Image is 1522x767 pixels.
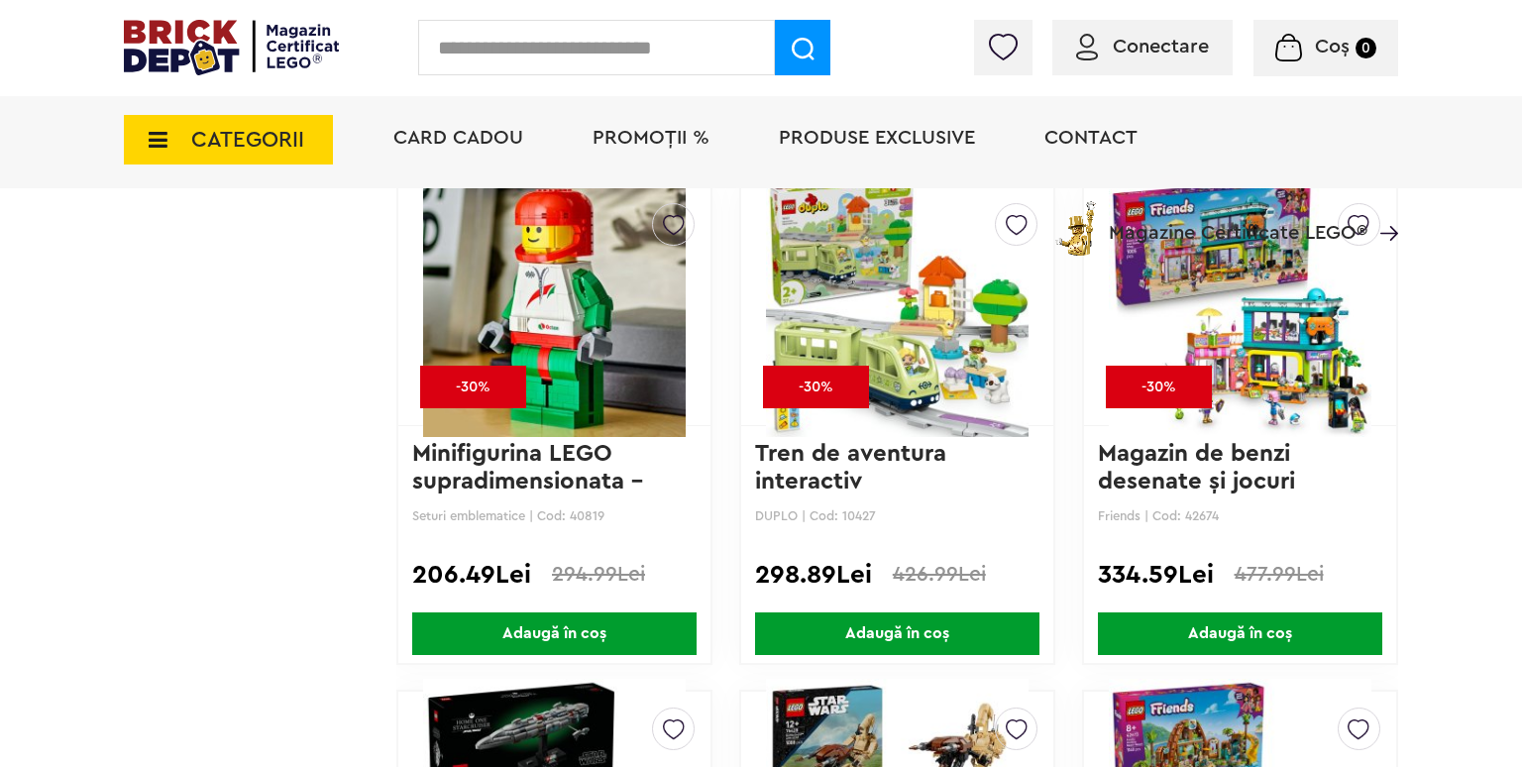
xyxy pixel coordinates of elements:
p: Seturi emblematice | Cod: 40819 [412,508,697,523]
span: Adaugă în coș [1098,612,1382,655]
a: Produse exclusive [779,128,975,148]
small: 0 [1356,38,1376,58]
a: Adaugă în coș [1084,612,1396,655]
span: Adaugă în coș [755,612,1039,655]
span: CATEGORII [191,129,304,151]
span: Coș [1315,37,1350,56]
img: Magazin de benzi desenate şi jocuri [1109,167,1371,445]
p: DUPLO | Cod: 10427 [755,508,1039,523]
span: Conectare [1113,37,1209,56]
a: Contact [1044,128,1138,148]
span: 477.99Lei [1235,564,1324,585]
a: Conectare [1076,37,1209,56]
div: -30% [763,366,869,408]
span: 298.89Lei [755,563,872,587]
a: Magazine Certificate LEGO® [1367,197,1398,217]
a: Magazin de benzi desenate şi jocuri [1098,442,1297,493]
a: PROMOȚII % [593,128,709,148]
span: 334.59Lei [1098,563,1214,587]
p: Friends | Cod: 42674 [1098,508,1382,523]
a: Minifigurina LEGO supradimensionata - pilot [412,442,650,521]
div: -30% [420,366,526,408]
a: Adaugă în coș [398,612,710,655]
a: Adaugă în coș [741,612,1053,655]
a: Tren de aventura interactiv [755,442,953,493]
img: Minifigurina LEGO supradimensionata - pilot [423,167,686,445]
span: Magazine Certificate LEGO® [1109,197,1367,243]
img: Tren de aventura interactiv [766,167,1029,445]
span: 294.99Lei [552,564,645,585]
span: 206.49Lei [412,563,531,587]
a: Card Cadou [393,128,523,148]
div: -30% [1106,366,1212,408]
span: Adaugă în coș [412,612,697,655]
span: 426.99Lei [893,564,986,585]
